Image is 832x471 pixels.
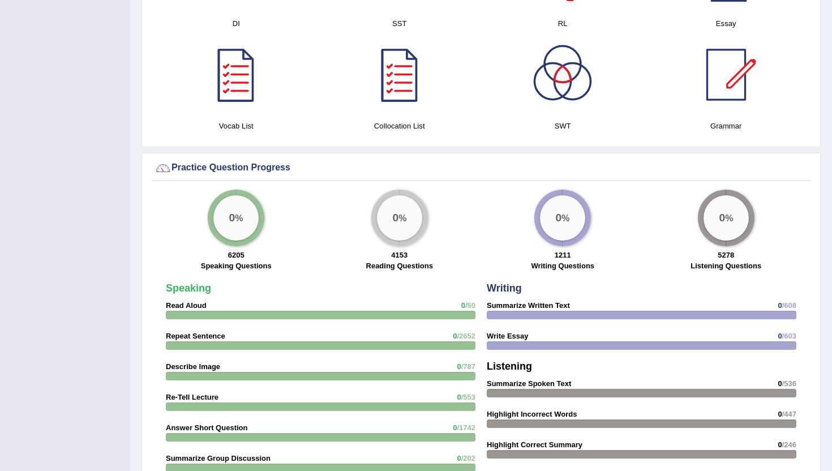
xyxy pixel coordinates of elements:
[461,393,475,401] span: /553
[556,212,562,224] big: 0
[487,332,528,340] strong: Write Essay
[160,120,312,132] h4: Vocab List
[166,393,218,401] strong: Re-Tell Lecture
[213,195,259,241] div: %
[461,454,475,463] span: /202
[487,18,639,29] h4: RL
[166,362,220,371] strong: Describe Image
[487,282,522,294] strong: Writing
[457,362,461,371] span: 0
[487,440,582,449] strong: Highlight Correct Summary
[155,160,808,177] div: Practice Question Progress
[324,120,476,132] h4: Collocation List
[457,454,461,463] span: 0
[166,423,247,432] strong: Answer Short Question
[392,212,398,224] big: 0
[540,195,585,241] div: %
[166,282,211,294] strong: Speaking
[691,260,761,271] label: Listening Questions
[778,332,782,340] span: 0
[704,195,749,241] div: %
[228,251,245,259] strong: 6205
[650,120,803,132] h4: Grammar
[487,120,639,132] h4: SWT
[778,301,782,310] span: 0
[166,301,207,310] strong: Read Aloud
[366,260,433,271] label: Reading Questions
[166,332,225,340] strong: Repeat Sentence
[718,251,734,259] strong: 5278
[465,301,475,310] span: /50
[391,251,408,259] strong: 4153
[201,260,272,271] label: Speaking Questions
[487,379,571,388] strong: Summarize Spoken Text
[778,379,782,388] span: 0
[166,454,271,463] strong: Summarize Group Discussion
[453,332,457,340] span: 0
[782,440,796,449] span: /246
[487,301,570,310] strong: Summarize Written Text
[487,410,577,418] strong: Highlight Incorrect Words
[778,410,782,418] span: 0
[487,361,532,372] strong: Listening
[461,362,475,371] span: /787
[457,393,461,401] span: 0
[324,18,476,29] h4: SST
[719,212,725,224] big: 0
[453,423,457,432] span: 0
[782,410,796,418] span: /447
[782,301,796,310] span: /608
[555,251,571,259] strong: 1211
[457,423,475,432] span: /1742
[461,301,465,310] span: 0
[377,195,422,241] div: %
[782,379,796,388] span: /536
[531,260,594,271] label: Writing Questions
[778,440,782,449] span: 0
[782,332,796,340] span: /603
[457,332,475,340] span: /2652
[229,212,235,224] big: 0
[650,18,803,29] h4: Essay
[160,18,312,29] h4: DI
